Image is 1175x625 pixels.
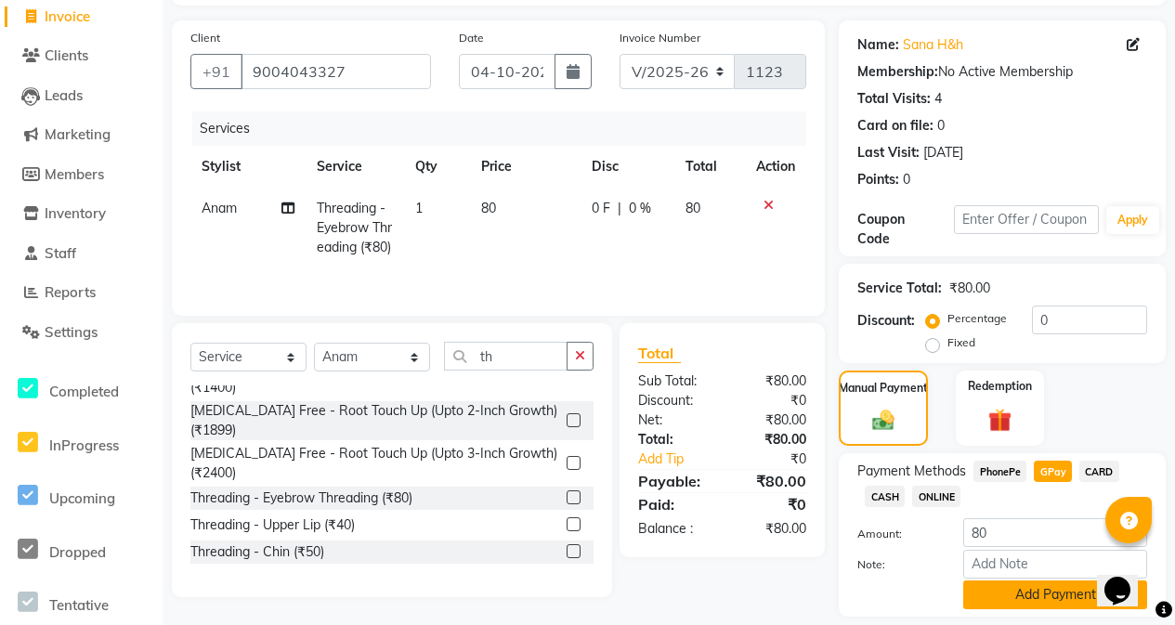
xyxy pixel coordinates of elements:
[306,146,404,188] th: Service
[947,334,975,351] label: Fixed
[5,322,158,344] a: Settings
[444,342,568,371] input: Search or Scan
[857,89,931,109] div: Total Visits:
[723,470,821,492] div: ₹80.00
[1106,206,1159,234] button: Apply
[45,46,88,64] span: Clients
[5,282,158,304] a: Reports
[1034,461,1072,482] span: GPay
[937,116,945,136] div: 0
[981,406,1020,436] img: _gift.svg
[190,146,306,188] th: Stylist
[5,46,158,67] a: Clients
[415,200,423,216] span: 1
[629,199,651,218] span: 0 %
[624,493,723,515] div: Paid:
[624,470,723,492] div: Payable:
[190,542,324,562] div: Threading - Chin (₹50)
[481,200,496,216] span: 80
[934,89,942,109] div: 4
[624,371,723,391] div: Sub Total:
[581,146,674,188] th: Disc
[45,86,83,104] span: Leads
[45,323,98,341] span: Settings
[404,146,470,188] th: Qty
[923,143,963,163] div: [DATE]
[954,205,1099,234] input: Enter Offer / Coupon Code
[638,344,681,363] span: Total
[674,146,745,188] th: Total
[592,199,610,218] span: 0 F
[49,383,119,400] span: Completed
[624,391,723,410] div: Discount:
[49,543,106,561] span: Dropped
[45,7,90,25] span: Invoice
[45,283,96,301] span: Reports
[912,486,960,507] span: ONLINE
[857,279,942,298] div: Service Total:
[459,30,484,46] label: Date
[723,430,821,449] div: ₹80.00
[963,550,1147,579] input: Add Note
[5,203,158,225] a: Inventory
[45,244,76,262] span: Staff
[843,556,949,573] label: Note:
[843,526,949,542] label: Amount:
[5,124,158,146] a: Marketing
[723,493,821,515] div: ₹0
[839,380,928,397] label: Manual Payment
[857,462,966,481] span: Payment Methods
[857,311,915,331] div: Discount:
[5,164,158,186] a: Members
[685,200,700,216] span: 80
[857,62,1147,82] div: No Active Membership
[49,436,119,454] span: InProgress
[903,170,910,189] div: 0
[947,310,1007,327] label: Percentage
[624,449,738,469] a: Add Tip
[190,488,412,508] div: Threading - Eyebrow Threading (₹80)
[5,85,158,107] a: Leads
[45,125,111,143] span: Marketing
[49,596,109,614] span: Tentative
[968,378,1032,395] label: Redemption
[1097,551,1156,606] iframe: chat widget
[202,200,237,216] span: Anam
[857,35,899,55] div: Name:
[723,391,821,410] div: ₹0
[624,410,723,430] div: Net:
[5,7,158,28] a: Invoice
[857,143,920,163] div: Last Visit:
[618,199,621,218] span: |
[624,430,723,449] div: Total:
[190,515,355,535] div: Threading - Upper Lip (₹40)
[470,146,581,188] th: Price
[745,146,806,188] th: Action
[624,519,723,539] div: Balance :
[241,54,431,89] input: Search by Name/Mobile/Email/Code
[963,518,1147,547] input: Amount
[190,54,242,89] button: +91
[866,408,902,433] img: _cash.svg
[317,200,392,255] span: Threading - Eyebrow Threading (₹80)
[723,410,821,430] div: ₹80.00
[45,165,104,183] span: Members
[190,444,559,483] div: [MEDICAL_DATA] Free - Root Touch Up (Upto 3-Inch Growth) (₹2400)
[963,580,1147,609] button: Add Payment
[949,279,990,298] div: ₹80.00
[49,489,115,507] span: Upcoming
[857,210,954,249] div: Coupon Code
[190,30,220,46] label: Client
[857,62,938,82] div: Membership:
[857,116,933,136] div: Card on file:
[723,519,821,539] div: ₹80.00
[190,401,559,440] div: [MEDICAL_DATA] Free - Root Touch Up (Upto 2-Inch Growth) (₹1899)
[1079,461,1119,482] span: CARD
[190,569,357,589] div: Threading - Lower Lip (₹40)
[45,204,106,222] span: Inventory
[857,170,899,189] div: Points:
[723,371,821,391] div: ₹80.00
[192,111,820,146] div: Services
[620,30,700,46] label: Invoice Number
[973,461,1026,482] span: PhonePe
